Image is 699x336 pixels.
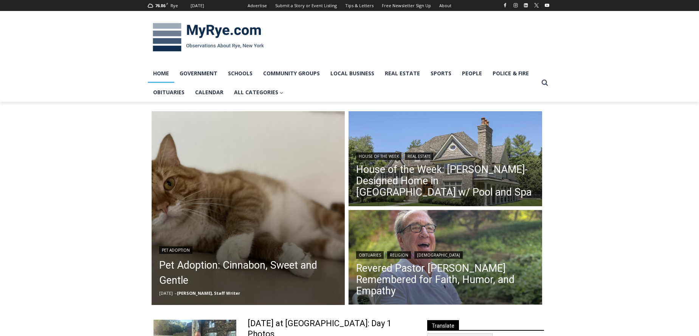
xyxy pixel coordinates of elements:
[356,151,535,160] div: |
[174,64,223,83] a: Government
[521,1,530,10] a: Linkedin
[175,290,177,296] span: –
[190,83,229,102] a: Calendar
[229,83,289,102] a: All Categories
[542,1,552,10] a: YouTube
[349,210,542,307] a: Read More Revered Pastor Donald Poole Jr. Remembered for Faith, Humor, and Empathy
[148,64,174,83] a: Home
[258,64,325,83] a: Community Groups
[487,64,534,83] a: Police & Fire
[349,111,542,208] a: Read More House of the Week: Rich Granoff-Designed Home in Greenwich w/ Pool and Spa
[511,1,520,10] a: Instagram
[414,251,463,259] a: [DEMOGRAPHIC_DATA]
[356,250,535,259] div: | |
[148,64,538,102] nav: Primary Navigation
[356,152,401,160] a: House of the Week
[425,64,457,83] a: Sports
[356,263,535,297] a: Revered Pastor [PERSON_NAME] Remembered for Faith, Humor, and Empathy
[356,251,384,259] a: Obituaries
[349,111,542,208] img: 28 Thunder Mountain Road, Greenwich
[159,290,173,296] time: [DATE]
[166,2,168,6] span: F
[457,64,487,83] a: People
[356,164,535,198] a: House of the Week: [PERSON_NAME]-Designed Home in [GEOGRAPHIC_DATA] w/ Pool and Spa
[427,320,459,330] span: Translate
[191,2,204,9] div: [DATE]
[177,290,240,296] a: [PERSON_NAME], Staff Writer
[325,64,380,83] a: Local Business
[170,2,178,9] div: Rye
[155,3,165,8] span: 76.86
[532,1,541,10] a: X
[148,18,269,57] img: MyRye.com
[152,111,345,305] img: (PHOTO: Cinnabon. Contributed.)
[538,76,552,90] button: View Search Form
[501,1,510,10] a: Facebook
[234,88,284,96] span: All Categories
[152,111,345,305] a: Read More Pet Adoption: Cinnabon, Sweet and Gentle
[380,64,425,83] a: Real Estate
[223,64,258,83] a: Schools
[159,246,192,254] a: Pet Adoption
[405,152,433,160] a: Real Estate
[387,251,411,259] a: Religion
[159,258,338,288] a: Pet Adoption: Cinnabon, Sweet and Gentle
[148,83,190,102] a: Obituaries
[349,210,542,307] img: Obituary - Donald Poole - 2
